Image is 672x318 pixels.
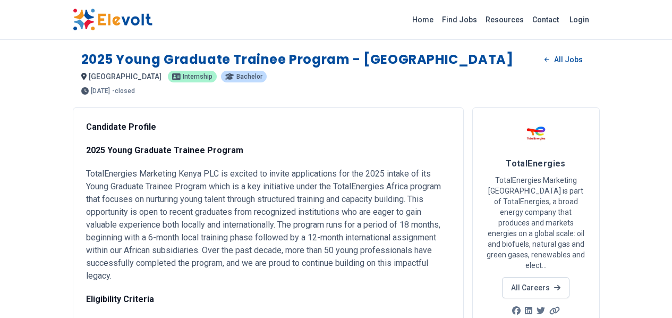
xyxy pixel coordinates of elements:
strong: Candidate Profile [86,122,156,132]
a: Find Jobs [438,11,481,28]
span: [GEOGRAPHIC_DATA] [89,72,161,81]
a: Contact [528,11,563,28]
p: - closed [112,88,135,94]
span: TotalEnergies [506,158,566,169]
span: Bachelor [236,73,262,80]
strong: Eligibility Criteria [86,294,154,304]
img: Elevolt [73,9,152,31]
a: Resources [481,11,528,28]
a: All Jobs [536,52,591,68]
span: internship [183,73,212,80]
span: [DATE] [91,88,110,94]
p: TotalEnergies Marketing Kenya PLC is excited to invite applications for the 2025 intake of its Yo... [86,168,450,282]
a: All Careers [502,277,569,298]
strong: 2025 Young Graduate Trainee Program [86,145,243,155]
a: Login [563,9,596,30]
p: TotalEnergies Marketing [GEOGRAPHIC_DATA] is part of TotalEnergies, a broad energy company that p... [486,175,586,271]
h1: 2025 Young Graduate Trainee Program - [GEOGRAPHIC_DATA] [81,51,514,68]
a: Home [408,11,438,28]
img: TotalEnergies [523,121,549,147]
